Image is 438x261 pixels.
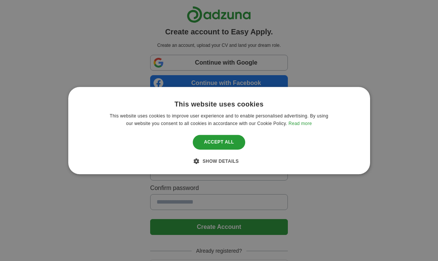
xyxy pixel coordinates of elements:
[193,135,246,150] div: Accept all
[203,159,239,164] span: Show details
[199,157,239,165] div: Show details
[174,100,263,109] div: This website uses cookies
[68,87,370,174] div: Cookie consent dialog
[110,113,328,126] span: This website uses cookies to improve user experience and to enable personalised advertising. By u...
[289,121,312,126] a: Read more, opens a new window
